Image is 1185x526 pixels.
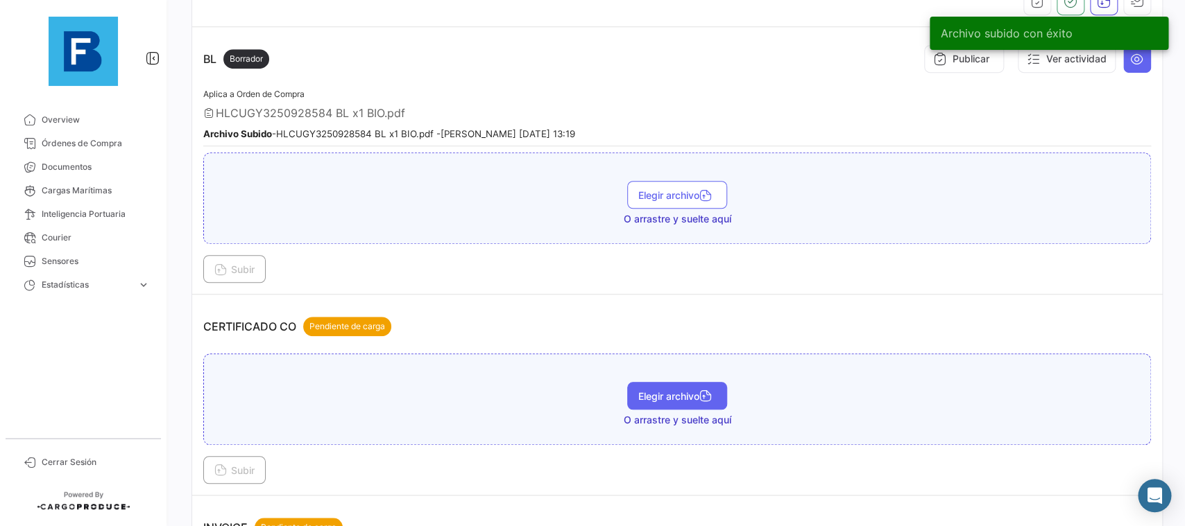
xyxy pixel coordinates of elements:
[11,108,155,132] a: Overview
[309,320,385,333] span: Pendiente de carga
[11,155,155,179] a: Documentos
[42,255,150,268] span: Sensores
[11,226,155,249] a: Courier
[42,456,150,468] span: Cerrar Sesión
[203,128,272,139] b: Archivo Subido
[638,390,716,402] span: Elegir archivo
[137,279,150,291] span: expand_more
[214,263,255,275] span: Subir
[216,106,405,120] span: HLCUGY3250928584 BL x1 BIO.pdf
[11,249,155,273] a: Sensores
[214,464,255,476] span: Subir
[638,189,716,201] span: Elegir archivo
[42,114,150,126] span: Overview
[11,132,155,155] a: Órdenes de Compra
[627,181,727,209] button: Elegir archivo
[941,26,1073,40] span: Archivo subido con éxito
[203,255,266,283] button: Subir
[203,89,305,99] span: Aplica a Orden de Compra
[42,184,150,197] span: Cargas Marítimas
[203,128,575,139] small: - HLCUGY3250928584 BL x1 BIO.pdf - [PERSON_NAME] [DATE] 13:19
[1138,479,1171,512] div: Abrir Intercom Messenger
[11,202,155,226] a: Inteligencia Portuaria
[42,279,132,291] span: Estadísticas
[203,49,269,69] p: BL
[624,212,731,226] span: O arrastre y suelte aquí
[203,317,391,336] p: CERTIFICADO CO
[203,456,266,484] button: Subir
[42,208,150,220] span: Inteligencia Portuaria
[230,53,263,65] span: Borrador
[42,231,150,244] span: Courier
[42,161,150,173] span: Documentos
[42,137,150,150] span: Órdenes de Compra
[11,179,155,202] a: Cargas Marítimas
[624,413,731,427] span: O arrastre y suelte aquí
[627,382,727,410] button: Elegir archivo
[49,17,118,86] img: 12429640-9da8-4fa2-92c4-ea5716e443d2.jpg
